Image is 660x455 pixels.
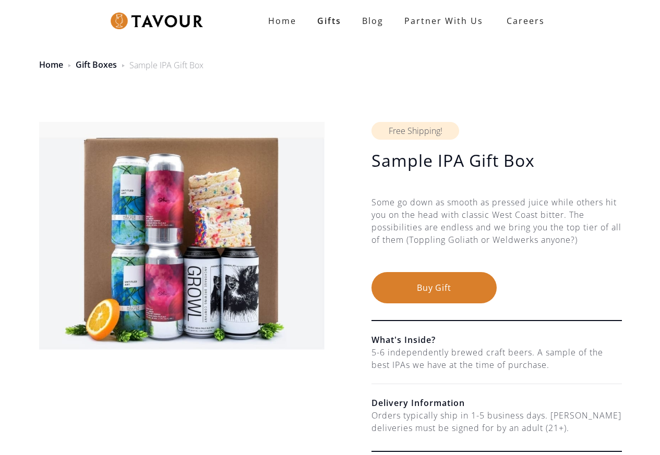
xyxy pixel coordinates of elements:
a: partner with us [394,10,494,31]
h1: Sample IPA Gift Box [371,150,622,171]
strong: Home [268,15,296,27]
a: Home [39,59,63,70]
div: Sample IPA Gift Box [129,59,203,71]
a: Gift Boxes [76,59,117,70]
div: Orders typically ship in 1-5 business days. [PERSON_NAME] deliveries must be signed for by an adu... [371,409,622,434]
div: 5-6 independently brewed craft beers. A sample of the best IPAs we have at the time of purchase. [371,346,622,371]
a: Blog [352,10,394,31]
h6: What's Inside? [371,334,622,346]
button: Buy Gift [371,272,497,303]
a: Careers [494,6,553,35]
h6: Delivery Information [371,397,622,409]
a: Gifts [307,10,352,31]
div: Some go down as smooth as pressed juice while others hit you on the head with classic West Coast ... [371,196,622,272]
a: Home [258,10,307,31]
strong: Careers [507,10,545,31]
div: Free Shipping! [371,122,459,140]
